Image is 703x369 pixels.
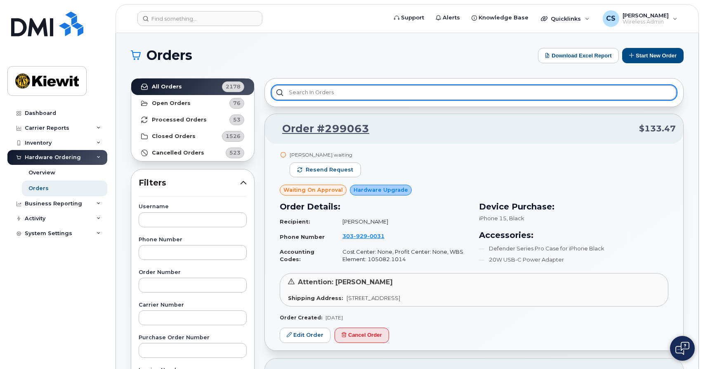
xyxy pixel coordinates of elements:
[233,116,241,124] span: 53
[288,295,343,301] strong: Shipping Address:
[283,186,343,194] span: Waiting On Approval
[280,328,330,343] a: Edit Order
[479,256,668,264] li: 20W USB-C Power Adapter
[272,121,369,136] a: Order #299063
[342,233,385,239] span: 303
[152,150,204,156] strong: Cancelled Orders
[131,128,254,145] a: Closed Orders1526
[538,48,619,63] button: Download Excel Report
[233,99,241,107] span: 76
[290,162,361,177] button: Resend request
[131,145,254,161] a: Cancelled Orders523
[280,200,469,213] h3: Order Details:
[675,342,689,355] img: Open chat
[152,100,191,107] strong: Open Orders
[347,295,400,301] span: [STREET_ADDRESS]
[131,95,254,112] a: Open Orders76
[139,335,247,340] label: Purchase Order Number
[335,245,469,267] td: Cost Center: None, Profit Center: None, WBS Element: 105082.1014
[280,248,314,263] strong: Accounting Codes:
[622,48,684,63] button: Start New Order
[479,229,668,241] h3: Accessories:
[226,132,241,140] span: 1526
[131,112,254,128] a: Processed Orders53
[326,314,343,321] span: [DATE]
[280,218,310,225] strong: Recipient:
[290,151,361,158] div: [PERSON_NAME] waiting
[306,166,353,174] span: Resend request
[226,83,241,90] span: 2178
[139,237,247,243] label: Phone Number
[342,233,394,239] a: 3039290031
[229,149,241,157] span: 523
[280,233,325,240] strong: Phone Number
[507,215,524,221] span: , Black
[152,117,207,123] strong: Processed Orders
[271,85,677,100] input: Search in orders
[152,83,182,90] strong: All Orders
[152,133,196,140] strong: Closed Orders
[280,314,322,321] strong: Order Created:
[479,200,668,213] h3: Device Purchase:
[335,328,389,343] button: Cancel Order
[139,302,247,308] label: Carrier Number
[479,245,668,252] li: Defender Series Pro Case for iPhone Black
[354,233,367,239] span: 929
[139,204,247,209] label: Username
[367,233,385,239] span: 0031
[354,186,408,194] span: Hardware Upgrade
[139,270,247,275] label: Order Number
[139,177,240,189] span: Filters
[131,79,254,95] a: All Orders2178
[298,278,393,286] span: Attention: [PERSON_NAME]
[639,123,676,135] span: $133.47
[479,215,507,221] span: iPhone 15
[146,49,192,62] span: Orders
[335,214,469,229] td: [PERSON_NAME]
